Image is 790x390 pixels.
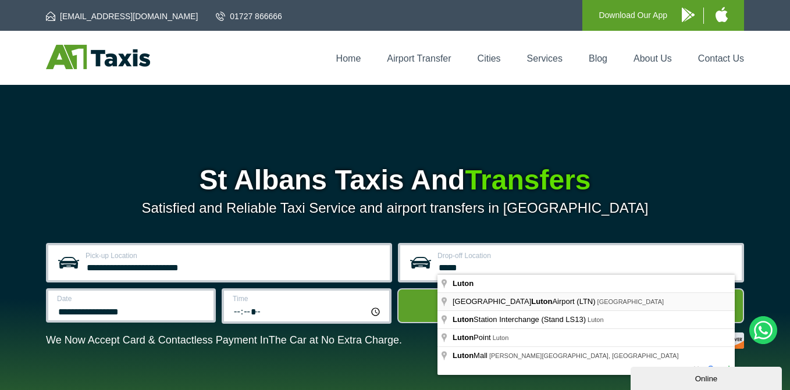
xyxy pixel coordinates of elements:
[698,53,744,63] a: Contact Us
[336,53,361,63] a: Home
[634,53,672,63] a: About Us
[453,351,474,360] span: Luton
[716,7,728,22] img: A1 Taxis iPhone App
[453,333,474,342] span: Luton
[531,297,552,306] span: Luton
[453,333,493,342] span: Point
[453,279,474,288] span: Luton
[453,315,588,324] span: Station Interchange (Stand LS13)
[493,334,509,341] span: Luton
[453,351,489,360] span: Mall
[599,8,667,23] p: Download Our App
[597,298,664,305] span: [GEOGRAPHIC_DATA]
[478,53,501,63] a: Cities
[589,53,607,63] a: Blog
[588,316,604,323] span: Luton
[86,252,383,259] label: Pick-up Location
[397,288,744,323] button: Get Quote
[46,200,744,216] p: Satisfied and Reliable Taxi Service and airport transfers in [GEOGRAPHIC_DATA]
[216,10,282,22] a: 01727 866666
[46,166,744,194] h1: St Albans Taxis And
[527,53,563,63] a: Services
[437,252,735,259] label: Drop-off Location
[453,315,474,324] span: Luton
[631,364,784,390] iframe: chat widget
[269,334,402,346] span: The Car at No Extra Charge.
[233,295,382,302] label: Time
[46,10,198,22] a: [EMAIL_ADDRESS][DOMAIN_NAME]
[57,295,207,302] label: Date
[465,164,590,195] span: Transfers
[682,8,695,22] img: A1 Taxis Android App
[46,45,150,69] img: A1 Taxis St Albans LTD
[387,53,451,63] a: Airport Transfer
[46,334,402,346] p: We Now Accept Card & Contactless Payment In
[489,352,679,359] span: [PERSON_NAME][GEOGRAPHIC_DATA], [GEOGRAPHIC_DATA]
[453,297,597,306] span: [GEOGRAPHIC_DATA] Airport (LTN)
